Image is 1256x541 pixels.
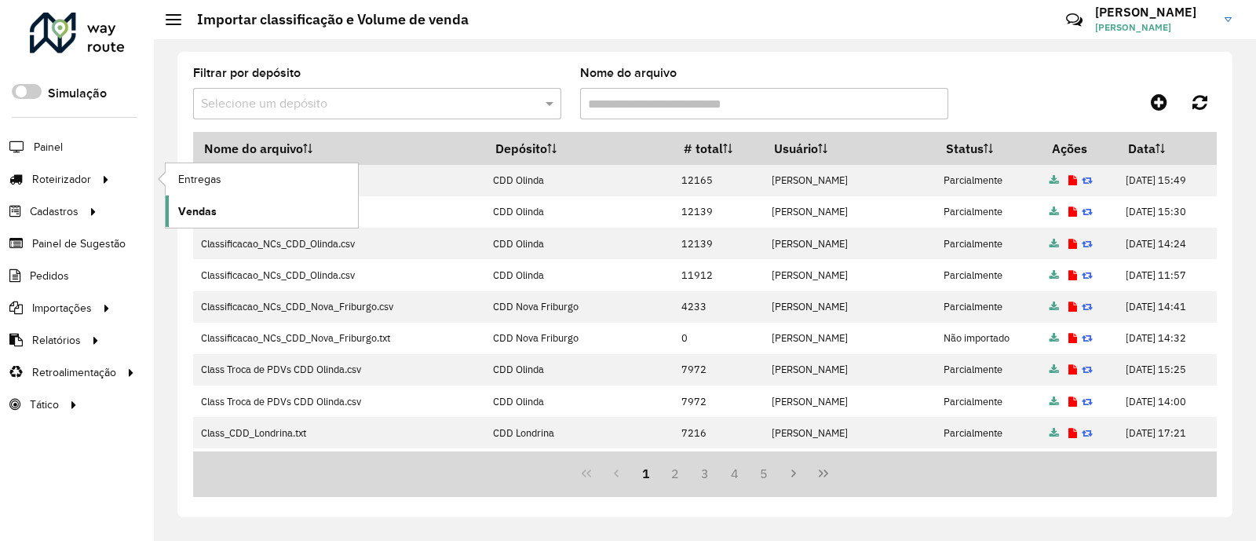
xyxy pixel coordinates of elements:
[30,268,69,284] span: Pedidos
[763,323,935,354] td: [PERSON_NAME]
[484,448,673,480] td: CDD Olinda
[1050,174,1059,187] a: Arquivo completo
[763,291,935,323] td: [PERSON_NAME]
[193,259,484,291] td: Classificacao_NCs_CDD_Olinda.csv
[1082,363,1093,376] a: Reimportar
[673,196,763,228] td: 12139
[1082,300,1093,313] a: Reimportar
[1118,165,1217,196] td: [DATE] 15:49
[34,139,63,155] span: Painel
[484,323,673,354] td: CDD Nova Friburgo
[484,354,673,386] td: CDD Olinda
[673,291,763,323] td: 4233
[193,291,484,323] td: Classificacao_NCs_CDD_Nova_Friburgo.csv
[763,165,935,196] td: [PERSON_NAME]
[1050,205,1059,218] a: Arquivo completo
[936,291,1042,323] td: Parcialmente
[1068,300,1077,313] a: Exibir log de erros
[673,323,763,354] td: 0
[936,196,1042,228] td: Parcialmente
[1068,269,1077,282] a: Exibir log de erros
[193,228,484,259] td: Classificacao_NCs_CDD_Olinda.csv
[193,354,484,386] td: Class Troca de PDVs CDD Olinda.csv
[1050,269,1059,282] a: Arquivo completo
[32,236,126,252] span: Painel de Sugestão
[673,132,763,165] th: # total
[1068,363,1077,376] a: Exibir log de erros
[178,203,217,220] span: Vendas
[936,132,1042,165] th: Status
[1082,237,1093,250] a: Reimportar
[1118,228,1217,259] td: [DATE] 14:24
[631,459,661,488] button: 1
[484,386,673,417] td: CDD Olinda
[673,354,763,386] td: 7972
[193,448,484,480] td: Class Troca de PDVs CDD Olinda.csv
[936,386,1042,417] td: Parcialmente
[1118,132,1217,165] th: Data
[32,332,81,349] span: Relatórios
[660,459,690,488] button: 2
[193,323,484,354] td: Classificacao_NCs_CDD_Nova_Friburgo.txt
[720,459,750,488] button: 4
[1082,426,1093,440] a: Reimportar
[936,228,1042,259] td: Parcialmente
[30,397,59,413] span: Tático
[673,228,763,259] td: 12139
[193,386,484,417] td: Class Troca de PDVs CDD Olinda.csv
[1082,174,1093,187] a: Reimportar
[763,354,935,386] td: [PERSON_NAME]
[936,448,1042,480] td: Parcialmente
[1041,132,1118,165] th: Ações
[1118,323,1217,354] td: [DATE] 14:32
[1068,395,1077,408] a: Exibir log de erros
[580,64,677,82] label: Nome do arquivo
[1068,426,1077,440] a: Exibir log de erros
[1118,354,1217,386] td: [DATE] 15:25
[484,228,673,259] td: CDD Olinda
[484,132,673,165] th: Depósito
[1050,331,1059,345] a: Arquivo completo
[32,300,92,316] span: Importações
[1050,237,1059,250] a: Arquivo completo
[936,259,1042,291] td: Parcialmente
[763,386,935,417] td: [PERSON_NAME]
[763,196,935,228] td: [PERSON_NAME]
[936,417,1042,448] td: Parcialmente
[193,417,484,448] td: Class_CDD_Londrina.txt
[166,196,358,227] a: Vendas
[1050,363,1059,376] a: Arquivo completo
[1068,331,1077,345] a: Exibir log de erros
[1118,259,1217,291] td: [DATE] 11:57
[484,196,673,228] td: CDD Olinda
[673,417,763,448] td: 7216
[484,291,673,323] td: CDD Nova Friburgo
[1118,196,1217,228] td: [DATE] 15:30
[1068,237,1077,250] a: Exibir log de erros
[779,459,809,488] button: Next Page
[1118,448,1217,480] td: [DATE] 13:52
[763,228,935,259] td: [PERSON_NAME]
[763,417,935,448] td: [PERSON_NAME]
[750,459,780,488] button: 5
[1050,300,1059,313] a: Arquivo completo
[32,171,91,188] span: Roteirizador
[809,459,838,488] button: Last Page
[763,132,935,165] th: Usuário
[1118,386,1217,417] td: [DATE] 14:00
[1082,331,1093,345] a: Reimportar
[673,386,763,417] td: 7972
[673,448,763,480] td: 12504
[1057,3,1091,37] a: Contato Rápido
[763,448,935,480] td: [PERSON_NAME]
[673,259,763,291] td: 11912
[936,323,1042,354] td: Não importado
[1082,205,1093,218] a: Reimportar
[166,163,358,195] a: Entregas
[936,165,1042,196] td: Parcialmente
[1068,205,1077,218] a: Exibir log de erros
[30,203,78,220] span: Cadastros
[1050,395,1059,408] a: Arquivo completo
[763,259,935,291] td: [PERSON_NAME]
[1082,395,1093,408] a: Reimportar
